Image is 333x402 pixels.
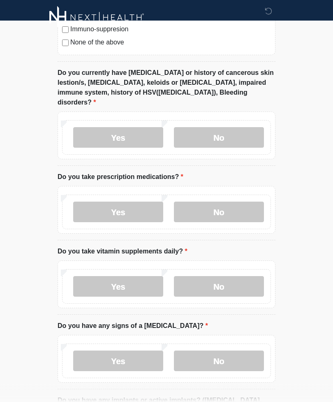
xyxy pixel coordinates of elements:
label: Yes [73,277,163,297]
label: Do you have any signs of a [MEDICAL_DATA]? [58,321,208,331]
label: No [174,351,264,372]
label: Do you currently have [MEDICAL_DATA] or history of cancerous skin lestion/s, [MEDICAL_DATA], kelo... [58,68,275,108]
label: No [174,277,264,297]
label: None of the above [70,38,271,48]
input: None of the above [62,40,69,46]
label: Do you take prescription medications? [58,172,183,182]
label: Yes [73,202,163,223]
label: Yes [73,351,163,372]
label: Yes [73,128,163,148]
label: No [174,202,264,223]
img: Next-Health Logo [49,6,144,29]
label: Do you take vitamin supplements daily? [58,247,187,257]
label: No [174,128,264,148]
